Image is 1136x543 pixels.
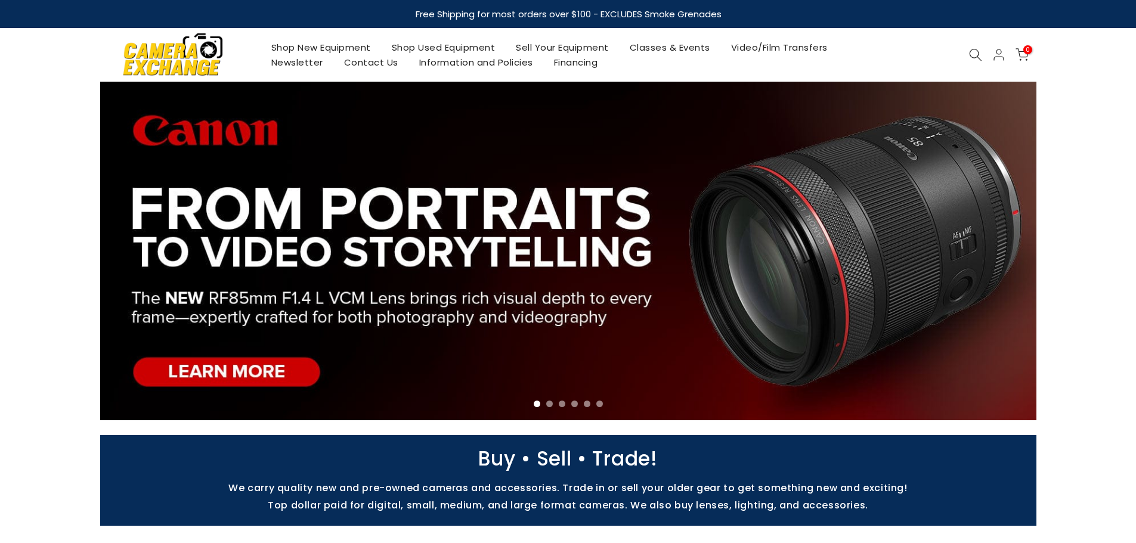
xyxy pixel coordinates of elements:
[571,401,578,407] li: Page dot 4
[506,40,620,55] a: Sell Your Equipment
[619,40,720,55] a: Classes & Events
[94,499,1042,511] p: Top dollar paid for digital, small, medium, and large format cameras. We also buy lenses, lightin...
[381,40,506,55] a: Shop Used Equipment
[546,401,553,407] li: Page dot 2
[333,55,408,70] a: Contact Us
[1016,48,1029,61] a: 0
[261,40,381,55] a: Shop New Equipment
[415,8,721,20] strong: Free Shipping for most orders over $100 - EXCLUDES Smoke Grenades
[1023,45,1032,54] span: 0
[94,453,1042,464] p: Buy • Sell • Trade!
[596,401,603,407] li: Page dot 6
[534,401,540,407] li: Page dot 1
[261,55,333,70] a: Newsletter
[543,55,608,70] a: Financing
[559,401,565,407] li: Page dot 3
[94,482,1042,494] p: We carry quality new and pre-owned cameras and accessories. Trade in or sell your older gear to g...
[584,401,590,407] li: Page dot 5
[408,55,543,70] a: Information and Policies
[720,40,838,55] a: Video/Film Transfers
